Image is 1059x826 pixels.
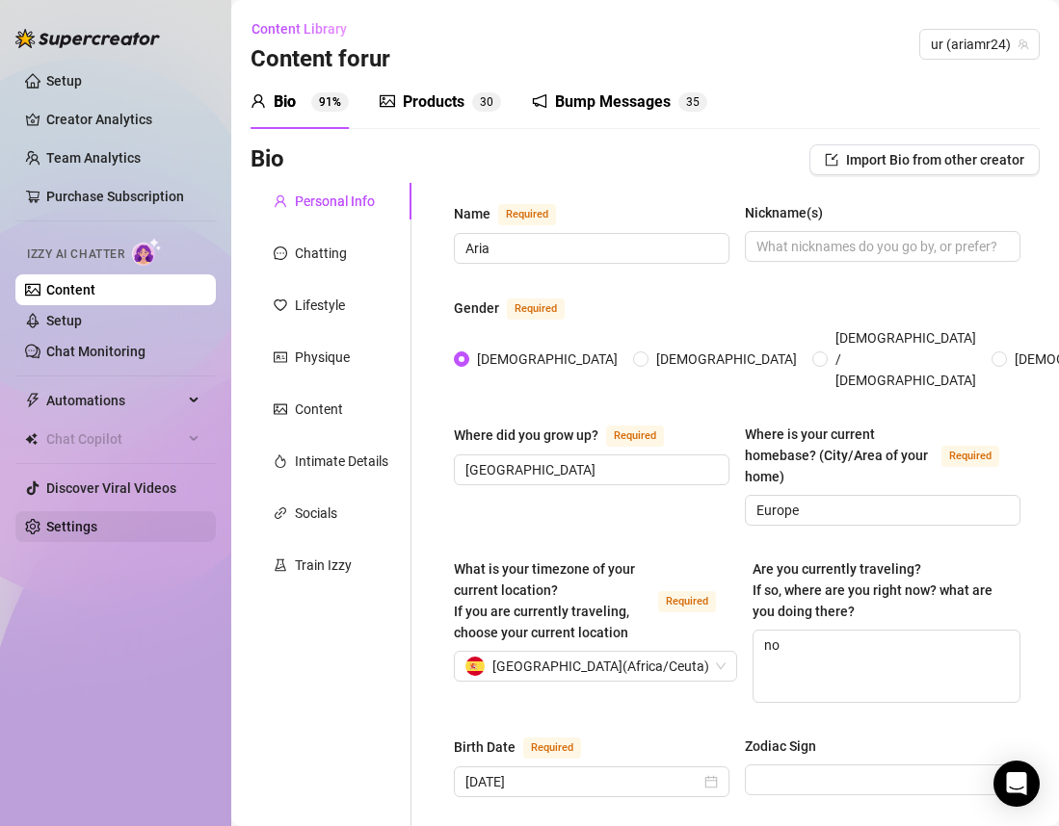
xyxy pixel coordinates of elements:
[465,459,714,480] input: Where did you grow up?
[941,446,999,467] span: Required
[931,30,1028,59] span: ur (ariamr24)
[274,558,287,572] span: experiment
[46,313,82,328] a: Setup
[251,93,266,109] span: user
[274,90,296,114] div: Bio
[745,424,1020,487] label: Where is your current homebase? (City/Area of your home)
[1018,39,1029,50] span: team
[492,652,709,681] span: [GEOGRAPHIC_DATA] ( Africa/Ceuta )
[745,202,836,223] label: Nickname(s)
[251,144,284,175] h3: Bio
[311,92,349,112] sup: 91%
[686,95,693,109] span: 3
[809,144,1040,175] button: Import Bio from other creator
[465,238,714,259] input: Name
[25,432,38,446] img: Chat Copilot
[454,297,499,319] div: Gender
[454,561,635,640] span: What is your timezone of your current location? If you are currently traveling, choose your curre...
[828,327,984,391] span: [DEMOGRAPHIC_DATA] / [DEMOGRAPHIC_DATA]
[480,95,487,109] span: 3
[274,454,287,468] span: fire
[472,92,501,112] sup: 30
[678,92,707,112] sup: 35
[555,90,671,114] div: Bump Messages
[693,95,700,109] span: 5
[295,555,352,576] div: Train Izzy
[380,93,395,109] span: picture
[745,736,830,757] label: Zodiac Sign
[454,424,685,447] label: Where did you grow up?
[465,657,485,676] img: es
[295,451,388,472] div: Intimate Details
[27,245,124,264] span: Izzy AI Chatter
[658,591,716,612] span: Required
[46,480,176,496] a: Discover Viral Videos
[295,347,350,368] div: Physique
[274,246,287,260] span: message
[507,298,565,320] span: Required
[756,236,1005,257] input: Nickname(s)
[454,203,490,224] div: Name
[46,344,146,359] a: Chat Monitoring
[46,189,184,204] a: Purchase Subscription
[274,298,287,312] span: heart
[487,95,493,109] span: 0
[46,385,183,416] span: Automations
[403,90,464,114] div: Products
[454,202,577,225] label: Name
[295,295,345,316] div: Lifestyle
[295,243,347,264] div: Chatting
[46,424,183,454] span: Chat Copilot
[274,350,287,364] span: idcard
[993,761,1040,807] div: Open Intercom Messenger
[132,238,162,266] img: AI Chatter
[469,348,625,370] span: [DEMOGRAPHIC_DATA]
[745,424,934,487] div: Where is your current homebase? (City/Area of your home)
[465,771,701,792] input: Birth Date
[46,282,95,297] a: Content
[498,204,556,225] span: Required
[295,191,375,212] div: Personal Info
[846,152,1024,168] span: Import Bio from other creator
[46,104,200,135] a: Creator Analytics
[25,393,40,408] span: thunderbolt
[754,631,1019,702] textarea: no
[454,736,516,758] div: Birth Date
[454,736,602,759] label: Birth Date
[753,561,993,619] span: Are you currently traveling? If so, where are you right now? what are you doing there?
[252,21,347,37] span: Content Library
[295,503,337,524] div: Socials
[46,73,82,89] a: Setup
[523,737,581,759] span: Required
[251,13,362,44] button: Content Library
[745,202,823,223] div: Nickname(s)
[606,426,664,447] span: Required
[274,194,287,208] span: user
[756,500,1005,521] input: Where is your current homebase? (City/Area of your home)
[295,399,343,420] div: Content
[454,297,586,320] label: Gender
[46,519,97,534] a: Settings
[46,150,141,166] a: Team Analytics
[251,44,390,75] h3: Content for ur
[454,425,598,446] div: Where did you grow up?
[274,402,287,416] span: picture
[825,153,838,167] span: import
[745,736,816,757] div: Zodiac Sign
[649,348,805,370] span: [DEMOGRAPHIC_DATA]
[274,506,287,520] span: link
[532,93,547,109] span: notification
[15,29,160,48] img: logo-BBDzfeDw.svg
